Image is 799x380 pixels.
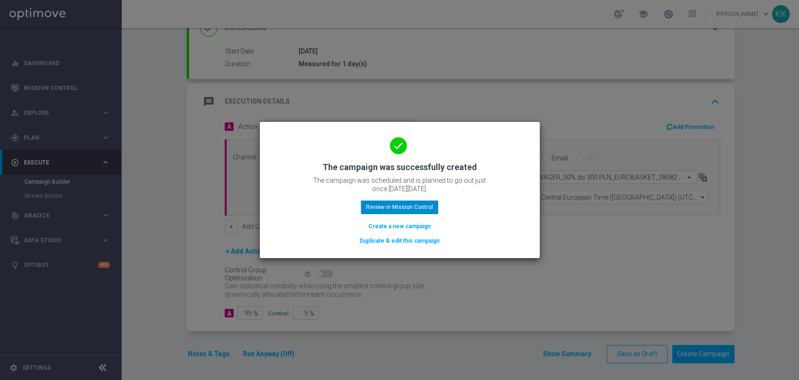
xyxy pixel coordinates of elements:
[390,137,407,154] i: done
[306,176,493,193] p: The campaign was scheduled and is planned to go out just once [DATE][DATE].
[367,221,432,231] button: Create a new campaign
[361,201,438,214] button: Review in Mission Control
[323,162,477,173] h2: The campaign was successfully created
[359,236,440,246] button: Duplicate & edit this campaign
